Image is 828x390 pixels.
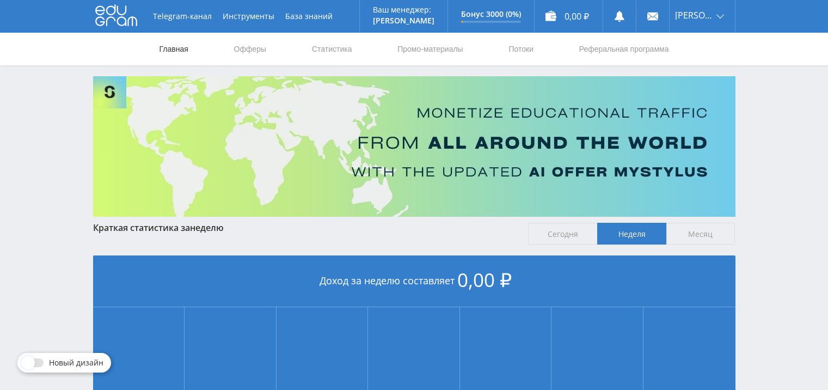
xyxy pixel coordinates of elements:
[666,223,735,245] span: Месяц
[158,33,189,65] a: Главная
[461,10,521,19] p: Бонус 3000 (0%)
[457,267,512,292] span: 0,00 ₽
[93,255,735,307] div: Доход за неделю составляет
[578,33,670,65] a: Реферальная программа
[507,33,535,65] a: Потоки
[93,76,735,217] img: Banner
[373,5,434,14] p: Ваш менеджер:
[373,16,434,25] p: [PERSON_NAME]
[396,33,464,65] a: Промо-материалы
[311,33,353,65] a: Статистика
[233,33,268,65] a: Офферы
[528,223,597,245] span: Сегодня
[675,11,713,20] span: [PERSON_NAME]
[49,358,103,367] span: Новый дизайн
[597,223,666,245] span: Неделя
[93,223,518,233] div: Краткая статистика за
[190,222,224,234] span: неделю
